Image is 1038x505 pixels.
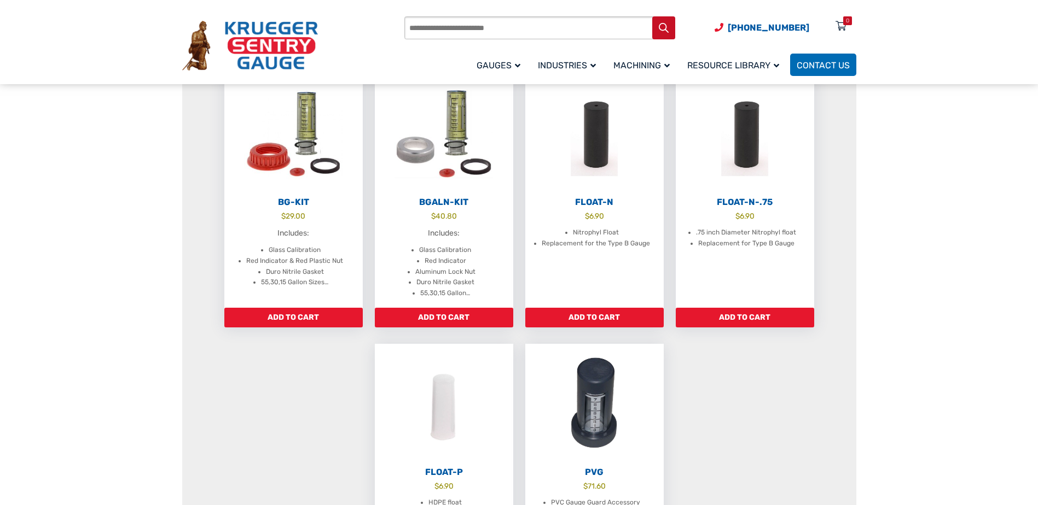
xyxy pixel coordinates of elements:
a: Add to cart: “BGALN-Kit” [375,308,513,327]
span: Industries [538,60,596,71]
a: Gauges [470,52,531,78]
span: $ [583,481,588,490]
span: $ [585,212,589,220]
li: Glass Calibration [269,245,321,256]
li: 55,30,15 Gallon Sizes… [261,277,328,288]
a: Contact Us [790,54,856,76]
span: Machining [613,60,670,71]
li: Replacement for Type B Gauge [698,238,795,249]
span: $ [281,212,286,220]
bdi: 71.60 [583,481,606,490]
div: 0 [846,16,849,25]
p: Includes: [386,227,502,239]
span: $ [434,481,439,490]
span: $ [735,212,740,220]
span: Gauges [477,60,520,71]
li: Red Indicator [425,256,466,267]
h2: Float-P [375,467,513,478]
a: Machining [607,52,681,78]
a: BG-Kit $29.00 Includes: Glass Calibration Red Indicator & Red Plastic Nut Duro Nitrile Gasket 55,... [224,74,363,308]
h2: BGALN-Kit [375,197,513,208]
bdi: 40.80 [431,212,457,220]
li: Aluminum Lock Nut [415,267,475,278]
h2: Float-N [525,197,664,208]
li: Replacement for the Type B Gauge [542,238,650,249]
li: Nitrophyl Float [573,227,619,238]
li: Duro Nitrile Gasket [266,267,324,278]
span: Contact Us [797,60,850,71]
h2: PVG [525,467,664,478]
img: BGALN-Kit [375,74,513,194]
img: Float-P1.5 [375,344,513,464]
p: Includes: [235,227,352,239]
a: Resource Library [681,52,790,78]
img: Float-N [525,74,664,194]
img: Krueger Sentry Gauge [182,21,318,71]
h2: Float-N-.75 [676,197,814,208]
a: Float-N $6.90 Nitrophyl Float Replacement for the Type B Gauge [525,74,664,308]
h2: BG-Kit [224,197,363,208]
a: Add to cart: “Float-N-.75” [676,308,814,327]
span: $ [431,212,436,220]
a: Add to cart: “BG-Kit” [224,308,363,327]
bdi: 6.90 [735,212,755,220]
li: Duro Nitrile Gasket [416,277,474,288]
bdi: 29.00 [281,212,305,220]
li: 55,30,15 Gallon… [420,288,470,299]
bdi: 6.90 [585,212,604,220]
li: Glass Calibration [419,245,471,256]
li: Red Indicator & Red Plastic Nut [246,256,343,267]
img: Float-N [676,74,814,194]
a: Industries [531,52,607,78]
li: .75 inch Diameter Nitrophyl float [696,227,796,238]
span: [PHONE_NUMBER] [728,22,809,33]
a: Phone Number (920) 434-8860 [715,21,809,34]
a: BGALN-Kit $40.80 Includes: Glass Calibration Red Indicator Aluminum Lock Nut Duro Nitrile Gasket ... [375,74,513,308]
a: Float-N-.75 $6.90 .75 inch Diameter Nitrophyl float Replacement for Type B Gauge [676,74,814,308]
bdi: 6.90 [434,481,454,490]
img: BG-Kit [224,74,363,194]
span: Resource Library [687,60,779,71]
img: PVG [525,344,664,464]
a: Add to cart: “Float-N” [525,308,664,327]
